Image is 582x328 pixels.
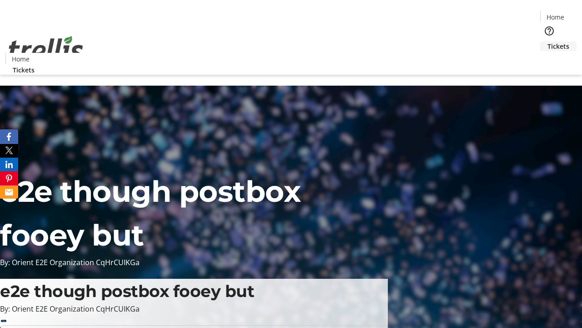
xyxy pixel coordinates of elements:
[547,12,564,22] span: Home
[13,65,35,75] span: Tickets
[5,26,86,72] img: Orient E2E Organization CqHrCUIKGa's Logo
[540,22,558,40] button: Help
[540,41,577,51] a: Tickets
[12,54,30,64] span: Home
[547,41,569,51] span: Tickets
[541,12,570,22] a: Home
[5,65,42,75] a: Tickets
[6,54,35,64] a: Home
[540,51,558,69] button: Cart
